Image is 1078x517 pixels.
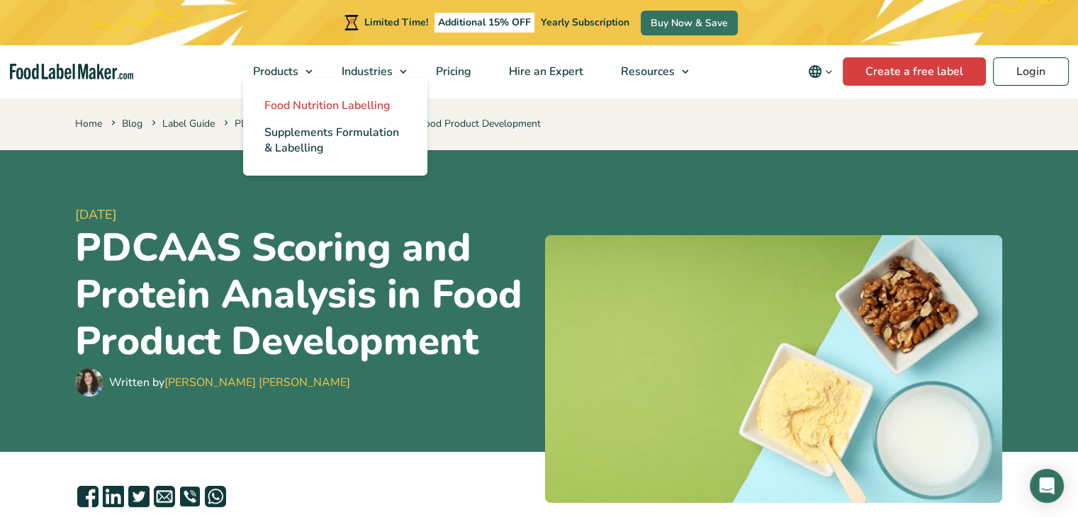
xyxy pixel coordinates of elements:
[337,64,394,79] span: Industries
[417,45,487,98] a: Pricing
[75,205,534,225] span: [DATE]
[221,117,541,130] span: PDCAAS Scoring and Protein Analysis in Food Product Development
[10,64,133,80] a: Food Label Maker homepage
[541,16,629,29] span: Yearly Subscription
[75,368,103,397] img: Maria Abi Hanna - Food Label Maker
[75,117,102,130] a: Home
[798,57,843,86] button: Change language
[323,45,414,98] a: Industries
[264,98,391,113] span: Food Nutrition Labelling
[843,57,986,86] a: Create a free label
[75,225,534,365] h1: PDCAAS Scoring and Protein Analysis in Food Product Development
[249,64,300,79] span: Products
[164,375,350,390] a: [PERSON_NAME] [PERSON_NAME]
[993,57,1069,86] a: Login
[243,119,427,161] a: Supplements Formulation & Labelling
[364,16,428,29] span: Limited Time!
[432,64,473,79] span: Pricing
[1030,469,1064,503] div: Open Intercom Messenger
[109,374,350,391] div: Written by
[235,45,320,98] a: Products
[617,64,676,79] span: Resources
[122,117,142,130] a: Blog
[505,64,585,79] span: Hire an Expert
[602,45,696,98] a: Resources
[162,117,215,130] a: Label Guide
[243,92,427,119] a: Food Nutrition Labelling
[434,13,534,33] span: Additional 15% OFF
[490,45,599,98] a: Hire an Expert
[264,125,399,156] span: Supplements Formulation & Labelling
[641,11,738,35] a: Buy Now & Save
